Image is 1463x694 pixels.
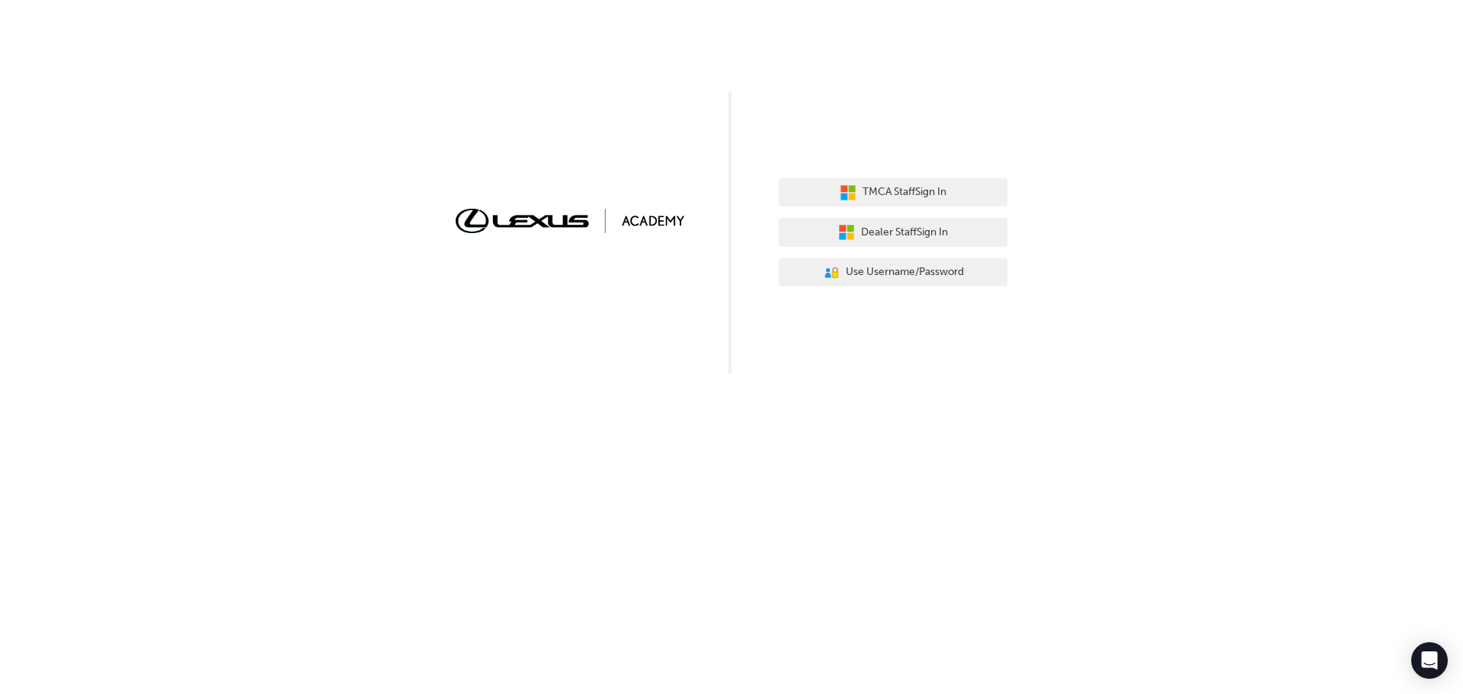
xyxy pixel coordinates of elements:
div: Open Intercom Messenger [1411,642,1448,679]
span: Dealer Staff Sign In [861,224,948,241]
button: TMCA StaffSign In [779,178,1007,207]
button: Use Username/Password [779,258,1007,287]
button: Dealer StaffSign In [779,218,1007,247]
span: TMCA Staff Sign In [863,184,946,201]
img: Trak [456,209,684,232]
span: Use Username/Password [846,264,964,281]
